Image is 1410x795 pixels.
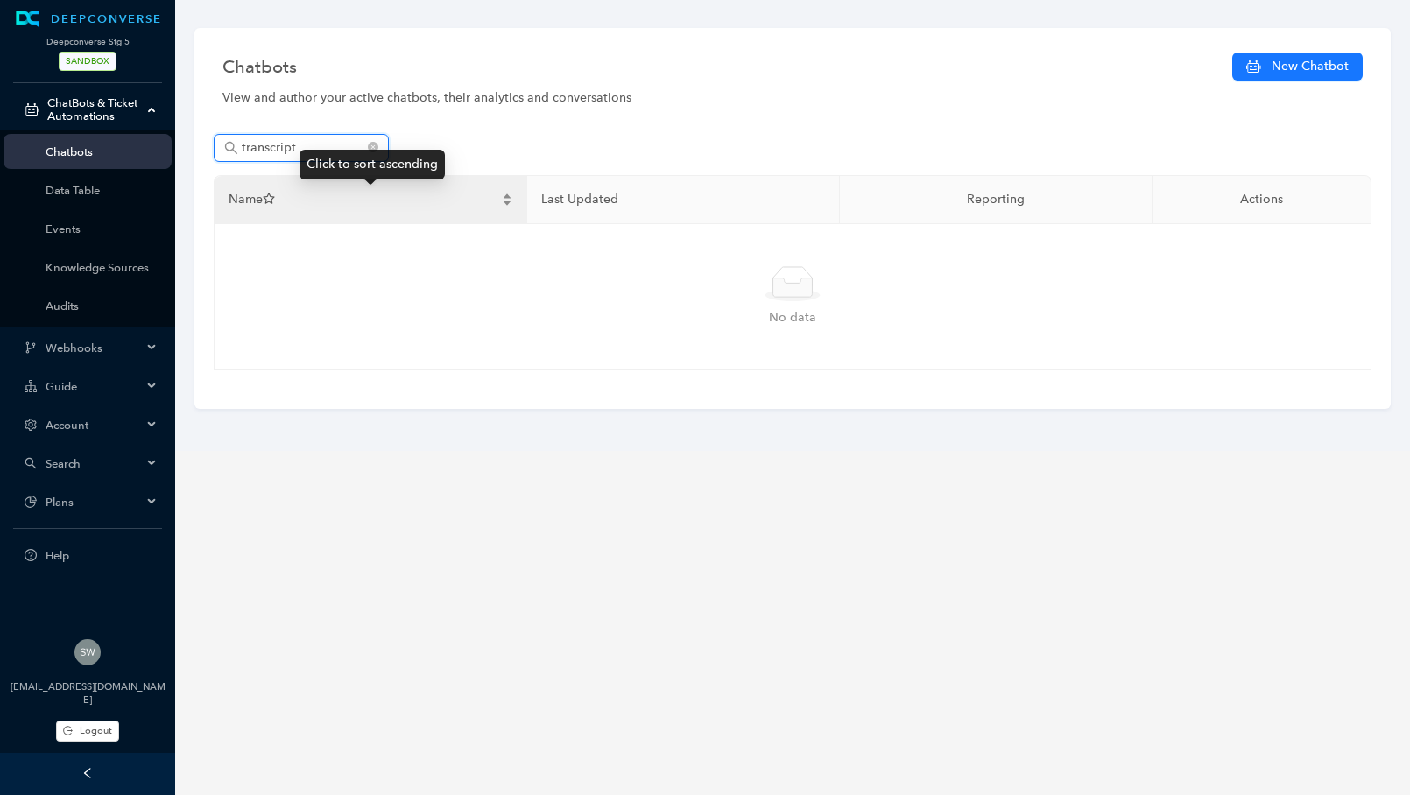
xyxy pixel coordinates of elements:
[46,380,142,393] span: Guide
[46,549,158,562] span: Help
[46,457,142,470] span: Search
[46,419,142,432] span: Account
[368,140,378,157] span: close-circle
[1153,176,1371,224] th: Actions
[222,88,1363,108] div: View and author your active chatbots, their analytics and conversations
[236,308,1350,327] div: No data
[242,138,364,158] input: Search in list...
[25,496,37,508] span: pie-chart
[1232,53,1363,81] button: New Chatbot
[25,549,37,561] span: question-circle
[368,142,378,152] span: close-circle
[263,193,275,205] span: star
[74,639,101,665] img: c3ccc3f0c05bac1ff29357cbd66b20c9
[527,176,840,224] th: Last Updated
[229,190,498,209] span: Name
[840,176,1153,224] th: Reporting
[46,145,158,158] a: Chatbots
[222,53,297,81] span: Chatbots
[25,457,37,469] span: search
[56,721,119,742] button: Logout
[46,496,142,509] span: Plans
[46,222,158,236] a: Events
[46,341,142,355] span: Webhooks
[80,723,112,738] span: Logout
[25,341,37,354] span: branches
[224,141,238,155] span: search
[63,726,73,735] span: logout
[25,419,37,431] span: setting
[4,11,172,28] a: LogoDEEPCONVERSE
[1272,57,1349,76] span: New Chatbot
[46,184,158,197] a: Data Table
[46,299,158,313] a: Audits
[47,96,142,123] span: ChatBots & Ticket Automations
[46,261,158,274] a: Knowledge Sources
[300,150,445,179] div: Click to sort ascending
[59,52,116,71] span: SANDBOX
